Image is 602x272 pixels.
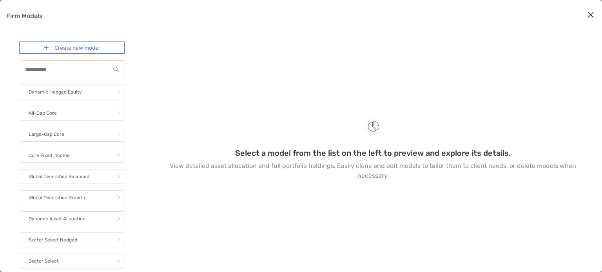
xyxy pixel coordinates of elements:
[29,235,77,245] p: Sector Select Hedged
[19,41,125,54] a: Create new model
[19,254,125,268] a: Sector Select
[19,211,125,226] a: Dynamic Asset Allocation
[29,130,64,139] p: Large-Cap Core
[29,108,57,118] p: All-Cap Core
[29,151,70,160] p: Core Fixed Income
[19,232,125,247] a: Sector Select Hedged
[29,214,85,224] p: Dynamic Asset Allocation
[163,161,583,180] p: View detailed asset allocation and full portfolio holdings. Easily clone and edit models to tailo...
[29,193,85,203] p: Global Diversified Growth
[19,127,125,142] a: Large-Cap Core
[19,190,125,205] a: Global Diversified Growth
[29,172,89,182] p: Global Diversified Balanced
[19,169,125,184] a: Global Diversified Balanced
[29,256,59,266] p: Sector Select
[113,67,119,72] img: input icon
[19,85,125,99] a: Dynamic Hedged Equity
[585,9,597,21] button: Close modal
[235,148,511,158] h3: Select a model from the list on the left to preview and explore its details.
[19,106,125,121] a: All-Cap Core
[29,87,82,97] p: Dynamic Hedged Equity
[19,148,125,163] a: Core Fixed Income
[6,11,43,21] p: Firm Models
